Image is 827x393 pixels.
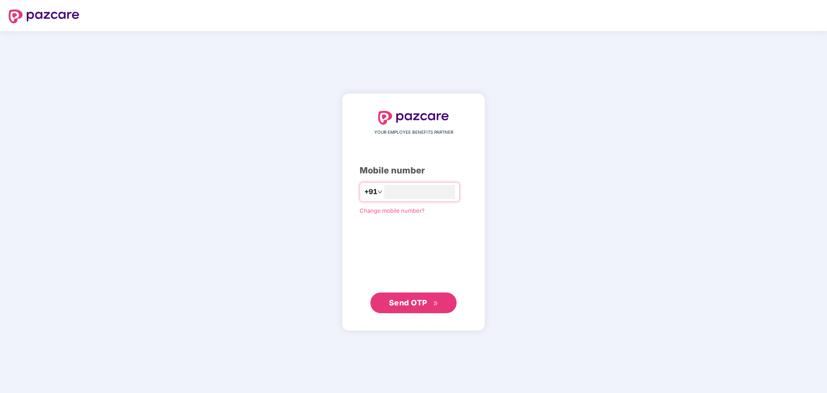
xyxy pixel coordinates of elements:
[378,111,449,125] img: logo
[374,129,453,136] span: YOUR EMPLOYEE BENEFITS PARTNER
[433,301,439,306] span: double-right
[9,9,79,23] img: logo
[389,298,427,307] span: Send OTP
[370,292,457,313] button: Send OTPdouble-right
[377,189,382,195] span: down
[364,186,377,197] span: +91
[360,207,425,214] a: Change mobile number?
[360,164,467,177] div: Mobile number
